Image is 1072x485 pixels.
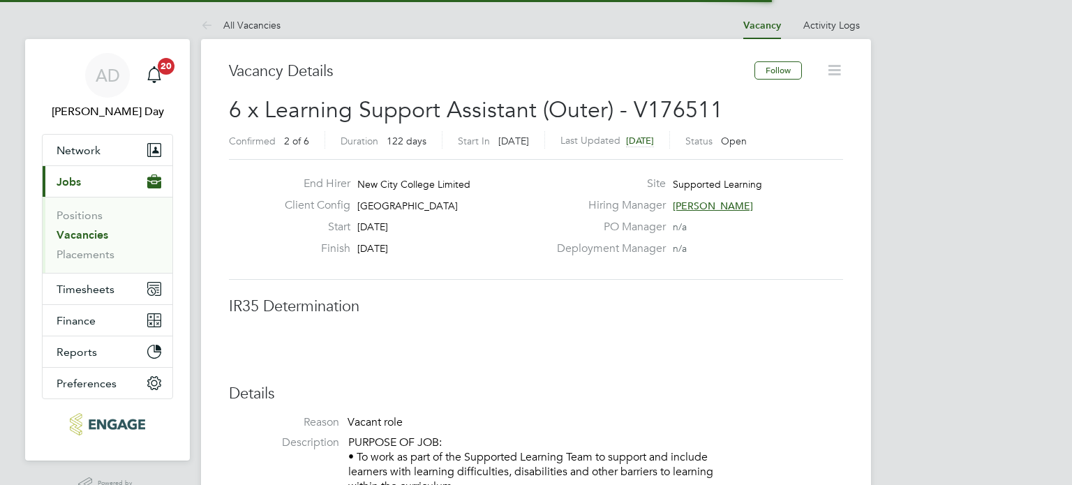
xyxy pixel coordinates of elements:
button: Finance [43,305,172,336]
h3: Vacancy Details [229,61,754,82]
label: Start In [458,135,490,147]
span: Amie Day [42,103,173,120]
label: Last Updated [560,134,620,147]
a: Activity Logs [803,19,860,31]
span: [DATE] [357,242,388,255]
img: morganhunt-logo-retina.png [70,413,144,435]
h3: Details [229,384,843,404]
span: Supported Learning [673,178,762,191]
span: Vacant role [348,415,403,429]
span: [GEOGRAPHIC_DATA] [357,200,458,212]
span: Timesheets [57,283,114,296]
a: 20 [140,53,168,98]
span: Reports [57,345,97,359]
span: Preferences [57,377,117,390]
span: [DATE] [626,135,654,147]
span: AD [96,66,120,84]
button: Jobs [43,166,172,197]
nav: Main navigation [25,39,190,461]
span: 6 x Learning Support Assistant (Outer) - V176511 [229,96,723,124]
button: Network [43,135,172,165]
span: [PERSON_NAME] [673,200,753,212]
div: Jobs [43,197,172,273]
a: Positions [57,209,103,222]
label: End Hirer [274,177,350,191]
span: Jobs [57,175,81,188]
span: n/a [673,242,687,255]
span: New City College Limited [357,178,470,191]
label: Status [685,135,713,147]
span: 2 of 6 [284,135,309,147]
label: PO Manager [549,220,666,234]
label: Hiring Manager [549,198,666,213]
a: Placements [57,248,114,261]
a: All Vacancies [201,19,281,31]
a: Go to home page [42,413,173,435]
button: Follow [754,61,802,80]
a: Vacancy [743,20,781,31]
label: Duration [341,135,378,147]
label: Description [229,435,339,450]
label: Client Config [274,198,350,213]
span: [DATE] [498,135,529,147]
button: Reports [43,336,172,367]
span: Open [721,135,747,147]
span: 20 [158,58,174,75]
button: Timesheets [43,274,172,304]
span: Finance [57,314,96,327]
span: [DATE] [357,221,388,233]
h3: IR35 Determination [229,297,843,317]
span: n/a [673,221,687,233]
label: Deployment Manager [549,241,666,256]
label: Reason [229,415,339,430]
a: AD[PERSON_NAME] Day [42,53,173,120]
label: Site [549,177,666,191]
label: Finish [274,241,350,256]
span: Network [57,144,100,157]
a: Vacancies [57,228,108,241]
label: Confirmed [229,135,276,147]
label: Start [274,220,350,234]
button: Preferences [43,368,172,398]
span: 122 days [387,135,426,147]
